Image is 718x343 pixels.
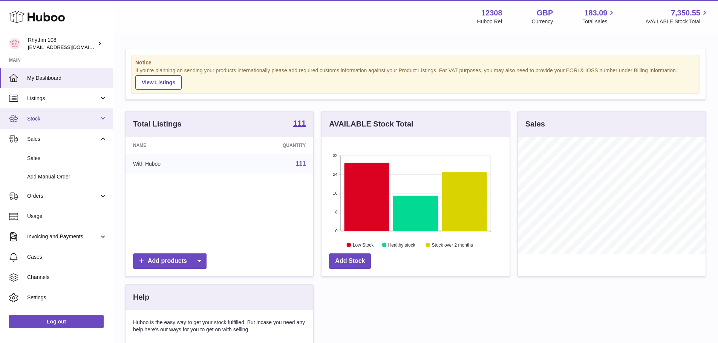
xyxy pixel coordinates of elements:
[133,292,149,302] h3: Help
[329,253,371,269] a: Add Stock
[27,155,107,162] span: Sales
[135,75,182,90] a: View Listings
[126,154,225,174] td: With Huboo
[133,253,207,269] a: Add products
[27,115,99,122] span: Stock
[27,173,107,180] span: Add Manual Order
[645,8,709,25] a: 7,350.55 AVAILABLE Stock Total
[671,8,700,18] span: 7,350.55
[135,59,696,66] strong: Notice
[133,119,182,129] h3: Total Listings
[353,242,374,247] text: Low Stock
[645,18,709,25] span: AVAILABLE Stock Total
[333,153,338,158] text: 32
[27,213,107,220] span: Usage
[388,242,416,247] text: Healthy stock
[9,315,104,328] a: Log out
[27,294,107,301] span: Settings
[537,8,553,18] strong: GBP
[28,37,96,51] div: Rhythm 108
[27,75,107,82] span: My Dashboard
[525,119,545,129] h3: Sales
[133,319,306,333] p: Huboo is the easy way to get your stock fulfilled. But incase you need any help here's our ways f...
[28,44,111,50] span: [EMAIL_ADDRESS][DOMAIN_NAME]
[126,137,225,154] th: Name
[477,18,502,25] div: Huboo Ref
[582,18,616,25] span: Total sales
[135,67,696,90] div: If you're planning on sending your products internationally please add required customs informati...
[335,229,338,233] text: 0
[333,172,338,177] text: 24
[481,8,502,18] strong: 12308
[335,210,338,214] text: 8
[27,192,99,200] span: Orders
[584,8,607,18] span: 183.09
[27,253,107,261] span: Cases
[293,119,306,127] strong: 111
[27,233,99,240] span: Invoicing and Payments
[293,119,306,128] a: 111
[296,160,306,167] a: 111
[532,18,553,25] div: Currency
[225,137,313,154] th: Quantity
[582,8,616,25] a: 183.09 Total sales
[329,119,413,129] h3: AVAILABLE Stock Total
[27,136,99,143] span: Sales
[27,274,107,281] span: Channels
[27,95,99,102] span: Listings
[9,38,20,49] img: internalAdmin-12308@internal.huboo.com
[432,242,473,247] text: Stock over 2 months
[333,191,338,195] text: 16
